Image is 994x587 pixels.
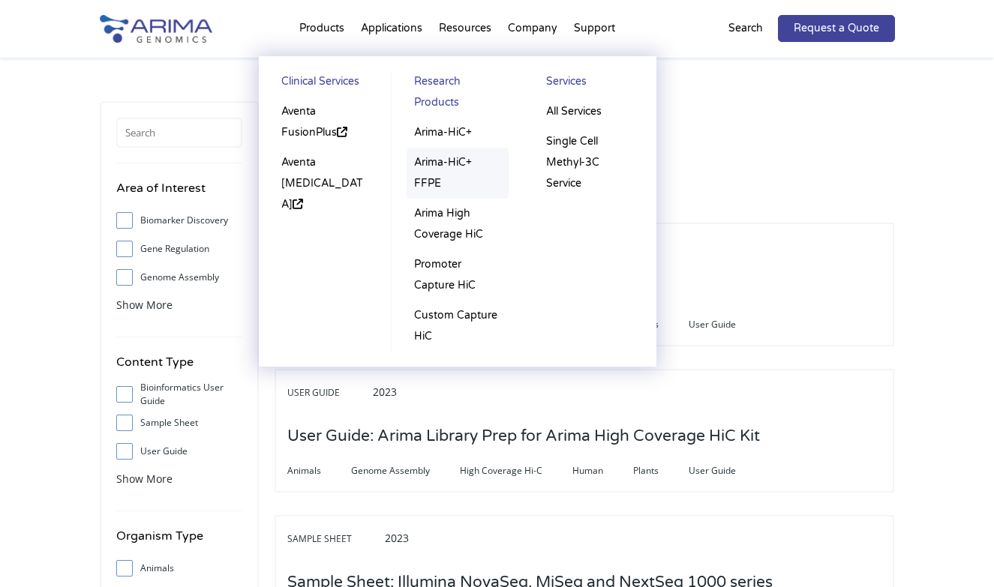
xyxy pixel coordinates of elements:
[100,15,212,43] img: Arima-Genomics-logo
[287,462,351,480] span: Animals
[572,462,633,480] span: Human
[633,462,689,480] span: Plants
[116,440,242,463] label: User Guide
[116,526,242,557] h4: Organism Type
[116,383,242,406] label: Bioinformatics User Guide
[539,97,641,127] a: All Services
[407,250,509,301] a: Promoter Capture HiC
[728,19,763,38] p: Search
[274,97,377,148] a: Aventa FusionPlus
[116,118,242,148] input: Search
[287,413,760,460] h3: User Guide: Arima Library Prep for Arima High Coverage HiC Kit
[633,316,689,334] span: Plants
[274,71,377,97] a: Clinical Services
[539,127,641,199] a: Single Cell Methyl-3C Service
[116,412,242,434] label: Sample Sheet
[689,316,766,334] span: User Guide
[116,209,242,232] label: Biomarker Discovery
[274,148,377,220] a: Aventa [MEDICAL_DATA]
[407,71,509,118] a: Research Products
[407,148,509,199] a: Arima-HiC+ FFPE
[287,384,370,402] span: User Guide
[116,238,242,260] label: Gene Regulation
[407,199,509,250] a: Arima High Coverage HiC
[407,118,509,148] a: Arima-HiC+
[287,428,760,445] a: User Guide: Arima Library Prep for Arima High Coverage HiC Kit
[385,531,409,545] span: 2023
[116,178,242,209] h4: Area of Interest
[373,385,397,399] span: 2023
[351,462,460,480] span: Genome Assembly
[689,462,766,480] span: User Guide
[778,15,895,42] a: Request a Quote
[116,472,173,486] span: Show More
[116,298,173,312] span: Show More
[287,530,382,548] span: Sample Sheet
[116,352,242,383] h4: Content Type
[407,301,509,352] a: Custom Capture HiC
[460,462,572,480] span: High Coverage Hi-C
[116,557,242,580] label: Animals
[116,266,242,289] label: Genome Assembly
[539,71,641,97] a: Services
